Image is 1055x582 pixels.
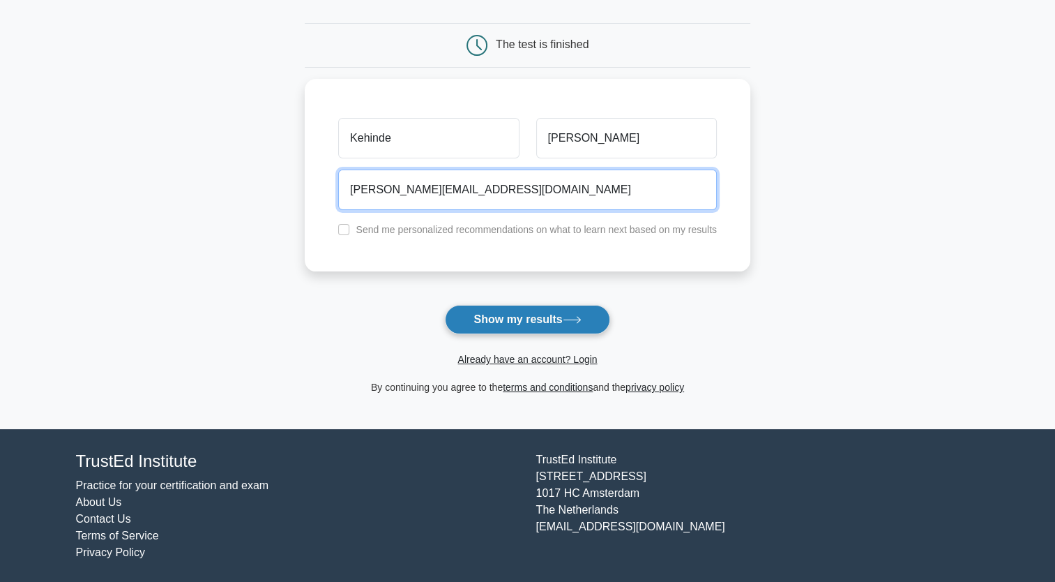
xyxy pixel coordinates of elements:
[338,170,717,210] input: Email
[296,379,759,396] div: By continuing you agree to the and the
[76,496,122,508] a: About Us
[338,118,519,158] input: First name
[76,513,131,525] a: Contact Us
[76,546,146,558] a: Privacy Policy
[503,382,593,393] a: terms and conditions
[76,479,269,491] a: Practice for your certification and exam
[356,224,717,235] label: Send me personalized recommendations on what to learn next based on my results
[445,305,609,334] button: Show my results
[76,530,159,542] a: Terms of Service
[496,38,589,50] div: The test is finished
[457,354,597,365] a: Already have an account? Login
[625,382,684,393] a: privacy policy
[536,118,717,158] input: Last name
[528,452,988,561] div: TrustEd Institute [STREET_ADDRESS] 1017 HC Amsterdam The Netherlands [EMAIL_ADDRESS][DOMAIN_NAME]
[76,452,519,472] h4: TrustEd Institute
